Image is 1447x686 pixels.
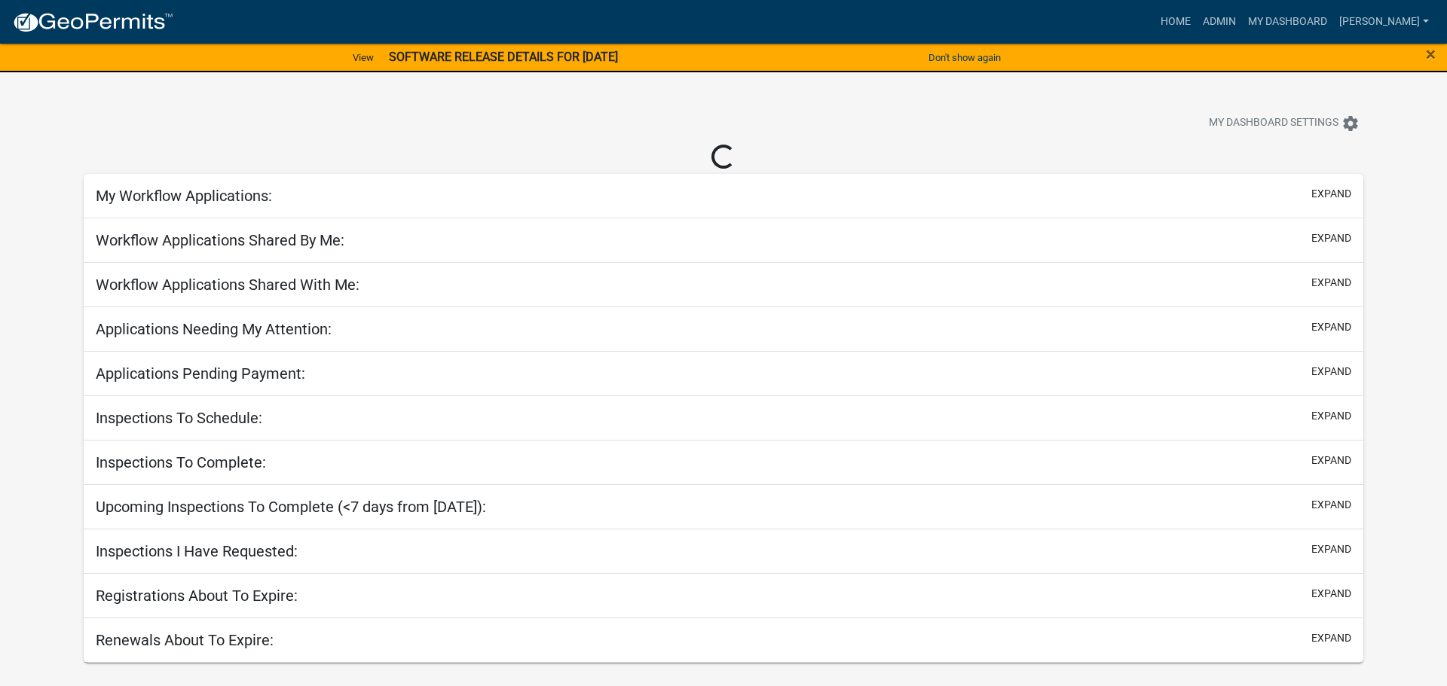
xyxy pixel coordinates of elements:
[1311,230,1351,246] button: expand
[96,187,272,205] h5: My Workflow Applications:
[96,231,344,249] h5: Workflow Applications Shared By Me:
[1311,630,1351,646] button: expand
[389,50,618,64] strong: SOFTWARE RELEASE DETAILS FOR [DATE]
[1242,8,1333,36] a: My Dashboard
[922,45,1007,70] button: Don't show again
[1426,44,1436,65] span: ×
[96,320,332,338] h5: Applications Needing My Attention:
[1311,408,1351,424] button: expand
[96,453,266,471] h5: Inspections To Complete:
[1311,453,1351,468] button: expand
[1311,364,1351,380] button: expand
[1311,275,1351,291] button: expand
[1155,8,1197,36] a: Home
[1311,497,1351,513] button: expand
[1341,114,1360,133] i: settings
[1311,586,1351,602] button: expand
[1426,45,1436,63] button: Close
[1209,114,1338,133] span: My Dashboard Settings
[96,364,305,383] h5: Applications Pending Payment:
[347,45,380,70] a: View
[1333,8,1435,36] a: [PERSON_NAME]
[1311,319,1351,335] button: expand
[1311,541,1351,557] button: expand
[96,276,359,294] h5: Workflow Applications Shared With Me:
[96,498,486,516] h5: Upcoming Inspections To Complete (<7 days from [DATE]):
[96,542,298,560] h5: Inspections I Have Requested:
[96,631,274,649] h5: Renewals About To Expire:
[1311,186,1351,202] button: expand
[1197,8,1242,36] a: Admin
[96,587,298,605] h5: Registrations About To Expire:
[1197,108,1372,138] button: My Dashboard Settingssettings
[96,409,262,427] h5: Inspections To Schedule:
